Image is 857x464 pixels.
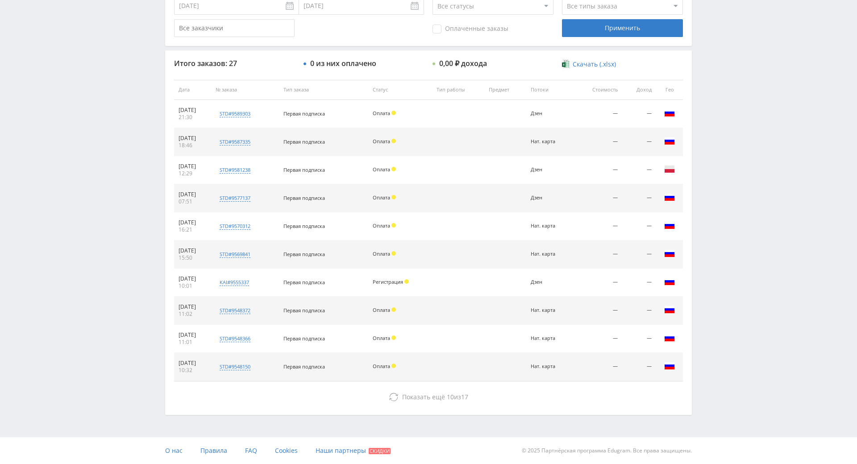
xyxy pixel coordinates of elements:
span: Cookies [275,446,298,455]
a: Правила [200,437,227,464]
th: Потоки [526,80,574,100]
td: — [574,156,622,184]
span: Первая подписка [283,251,325,257]
div: Дзен [531,195,569,201]
div: 11:02 [179,311,207,318]
span: FAQ [245,446,257,455]
div: 0 из них оплачено [310,59,376,67]
td: — [574,325,622,353]
th: Дата [174,80,211,100]
div: Нат. карта [531,139,569,145]
div: [DATE] [179,191,207,198]
div: © 2025 Партнёрская программа Edugram. Все права защищены. [433,437,692,464]
span: Скидки [369,448,391,454]
div: 11:01 [179,339,207,346]
a: Скачать (.xlsx) [562,60,616,69]
img: rus.png [664,276,675,287]
th: Доход [622,80,656,100]
span: Холд [391,336,396,340]
span: Холд [391,139,396,143]
div: Нат. карта [531,307,569,313]
img: rus.png [664,304,675,315]
th: № заказа [211,80,279,100]
td: — [574,353,622,381]
img: rus.png [664,136,675,146]
td: — [622,269,656,297]
div: [DATE] [179,303,207,311]
img: xlsx [562,59,570,68]
div: [DATE] [179,247,207,254]
div: [DATE] [179,219,207,226]
span: Оплата [373,138,390,145]
td: — [622,325,656,353]
th: Гео [656,80,683,100]
img: rus.png [664,332,675,343]
span: Оплата [373,250,390,257]
div: std#9548150 [220,363,250,370]
span: Первая подписка [283,195,325,201]
a: Cookies [275,437,298,464]
div: Итого заказов: 27 [174,59,295,67]
div: 15:50 [179,254,207,261]
div: Дзен [531,167,569,173]
td: — [622,156,656,184]
td: — [574,128,622,156]
a: FAQ [245,437,257,464]
div: 0,00 ₽ дохода [439,59,487,67]
span: 17 [461,393,468,401]
div: std#9587335 [220,138,250,145]
span: Оплата [373,166,390,173]
td: — [574,240,622,269]
div: std#9577137 [220,195,250,202]
div: [DATE] [179,163,207,170]
span: Первая подписка [283,363,325,370]
img: rus.png [664,360,675,371]
td: — [622,100,656,128]
div: 18:46 [179,142,207,149]
div: Дзен [531,111,569,116]
td: — [622,353,656,381]
span: Холд [391,223,396,228]
span: Первая подписка [283,166,325,173]
span: Холд [391,111,396,115]
th: Стоимость [574,80,622,100]
img: rus.png [664,220,675,231]
div: 10:01 [179,282,207,290]
div: Применить [562,19,682,37]
div: std#9570312 [220,223,250,230]
div: 07:51 [179,198,207,205]
div: std#9581238 [220,166,250,174]
div: Нат. карта [531,251,569,257]
div: [DATE] [179,360,207,367]
td: — [574,269,622,297]
span: Первая подписка [283,223,325,229]
span: Скачать (.xlsx) [573,61,616,68]
td: — [622,128,656,156]
span: Регистрация [373,278,403,285]
span: Оплата [373,307,390,313]
div: Нат. карта [531,336,569,341]
div: 21:30 [179,114,207,121]
td: — [622,212,656,240]
td: — [574,100,622,128]
div: std#9548366 [220,335,250,342]
img: rus.png [664,192,675,203]
div: kai#9555337 [220,279,249,286]
a: Наши партнеры Скидки [316,437,391,464]
span: Оплата [373,335,390,341]
div: 12:29 [179,170,207,177]
div: [DATE] [179,331,207,339]
span: Холд [404,279,409,284]
span: Первая подписка [283,335,325,342]
span: 10 [447,393,454,401]
span: Первая подписка [283,110,325,117]
span: Холд [391,195,396,199]
div: Дзен [531,279,569,285]
span: Оплата [373,110,390,116]
span: Первая подписка [283,138,325,145]
div: [DATE] [179,107,207,114]
div: std#9569841 [220,251,250,258]
a: О нас [165,437,183,464]
td: — [574,212,622,240]
span: Холд [391,364,396,368]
